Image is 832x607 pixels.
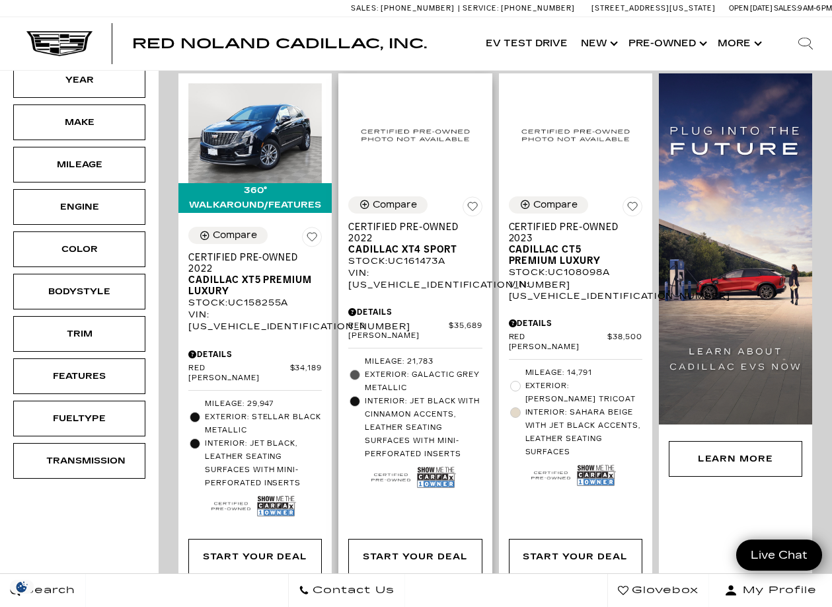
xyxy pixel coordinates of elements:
button: Open user profile menu [709,574,832,607]
img: Opt-Out Icon [7,580,37,594]
div: Start Your Deal [363,549,467,564]
div: 360° WalkAround/Features [178,183,332,212]
div: Compare [373,199,417,211]
div: Stock : UC158255A [188,297,322,309]
div: EngineEngine [13,189,145,225]
span: Service: [463,4,499,13]
span: Interior: Jet Black with Cinnamon accents, Leather seating surfaces with mini-perforated inserts [365,395,482,461]
div: MileageMileage [13,147,145,182]
div: BodystyleBodystyle [13,274,145,309]
div: Transmission [46,454,112,468]
div: Start Your Deal [509,539,642,575]
img: Show Me the CARFAX 1-Owner Badge [577,462,616,488]
img: 2023 Cadillac CT5 Premium Luxury [509,83,642,186]
li: Mileage: 14,791 [509,366,642,380]
div: ColorColor [13,231,145,267]
span: Cadillac XT5 Premium Luxury [188,274,312,297]
span: Sales: [351,4,379,13]
div: Pricing Details - Certified Pre-Owned 2022 Cadillac XT4 Sport [348,306,482,318]
span: Cadillac XT4 Sport [348,244,472,255]
div: Bodystyle [46,284,112,299]
div: VIN: [US_VEHICLE_IDENTIFICATION_NUMBER] [509,278,642,302]
button: Compare Vehicle [509,196,588,214]
div: Engine [46,200,112,214]
span: 9 AM-6 PM [798,4,832,13]
button: Save Vehicle [302,227,322,252]
a: Red Noland Cadillac, Inc. [132,37,427,50]
a: Service: [PHONE_NUMBER] [458,5,578,12]
div: Color [46,242,112,257]
span: $35,689 [449,321,482,341]
a: Red [PERSON_NAME] $35,689 [348,321,482,341]
button: Compare Vehicle [188,227,268,244]
div: Compare [213,229,257,241]
div: TrimTrim [13,316,145,352]
section: Click to Open Cookie Consent Modal [7,580,37,594]
div: Start Your Deal [523,549,627,564]
a: [STREET_ADDRESS][US_STATE] [591,4,716,13]
a: Red [PERSON_NAME] $38,500 [509,333,642,352]
div: Start Your Deal [348,539,482,575]
span: Interior: Sahara Beige with Jet Black Accents, Leather Seating Surfaces [525,406,642,459]
div: Learn More [698,452,774,466]
span: Certified Pre-Owned 2023 [509,222,632,244]
div: MakeMake [13,104,145,140]
img: Cadillac Dark Logo with Cadillac White Text [26,31,93,56]
div: FeaturesFeatures [13,358,145,394]
img: Cadillac Certified Used Vehicle [531,466,570,485]
span: Certified Pre-Owned 2022 [188,252,312,274]
div: Fueltype [46,411,112,426]
div: Pricing Details - Certified Pre-Owned 2023 Cadillac CT5 Premium Luxury [509,317,642,329]
div: YearYear [13,62,145,98]
button: Save Vehicle [623,196,642,222]
span: $38,500 [607,333,642,352]
li: Mileage: 21,783 [348,355,482,368]
div: Compare [533,199,578,211]
span: [PHONE_NUMBER] [501,4,575,13]
span: Cadillac CT5 Premium Luxury [509,244,632,266]
img: 2022 Cadillac XT4 Sport [348,83,482,186]
a: EV Test Drive [479,17,574,70]
a: Certified Pre-Owned 2023Cadillac CT5 Premium Luxury [509,222,642,266]
div: FueltypeFueltype [13,401,145,436]
span: Glovebox [628,581,699,600]
a: Certified Pre-Owned 2022Cadillac XT5 Premium Luxury [188,252,322,297]
span: Exterior: Stellar Black Metallic [205,411,322,437]
img: Cadillac Certified Used Vehicle [371,468,410,487]
button: Save Vehicle [463,196,482,222]
a: Pre-Owned [622,17,711,70]
img: Cadillac Certified Used Vehicle [211,497,250,516]
span: Red [PERSON_NAME] [188,364,290,384]
div: Mileage [46,157,112,172]
a: Live Chat [736,540,822,571]
a: Contact Us [288,574,405,607]
div: Pricing Details - Certified Pre-Owned 2022 Cadillac XT5 Premium Luxury [188,348,322,360]
button: More [711,17,766,70]
span: Sales: [774,4,798,13]
div: TransmissionTransmission [13,443,145,479]
div: Stock : UC108098A [509,266,642,278]
a: Red [PERSON_NAME] $34,189 [188,364,322,384]
span: My Profile [737,581,817,600]
div: Make [46,115,112,130]
span: Certified Pre-Owned 2022 [348,222,472,244]
span: Exterior: Galactic Grey Metallic [365,368,482,395]
a: Glovebox [607,574,709,607]
div: VIN: [US_VEHICLE_IDENTIFICATION_NUMBER] [348,267,482,291]
div: Learn More [669,441,802,477]
span: Red [PERSON_NAME] [348,321,449,341]
span: Red [PERSON_NAME] [509,333,608,352]
span: Interior: Jet Black, Leather seating surfaces with mini-perforated inserts [205,437,322,490]
div: VIN: [US_VEHICLE_IDENTIFICATION_NUMBER] [188,309,322,333]
div: Year [46,73,112,87]
span: Search [20,581,75,600]
span: Open [DATE] [729,4,773,13]
div: Start Your Deal [203,549,307,564]
div: Trim [46,327,112,341]
a: Certified Pre-Owned 2022Cadillac XT4 Sport [348,222,482,255]
button: Compare Vehicle [348,196,428,214]
div: Features [46,369,112,384]
div: Stock : UC161473A [348,255,482,267]
a: Sales: [PHONE_NUMBER] [351,5,458,12]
